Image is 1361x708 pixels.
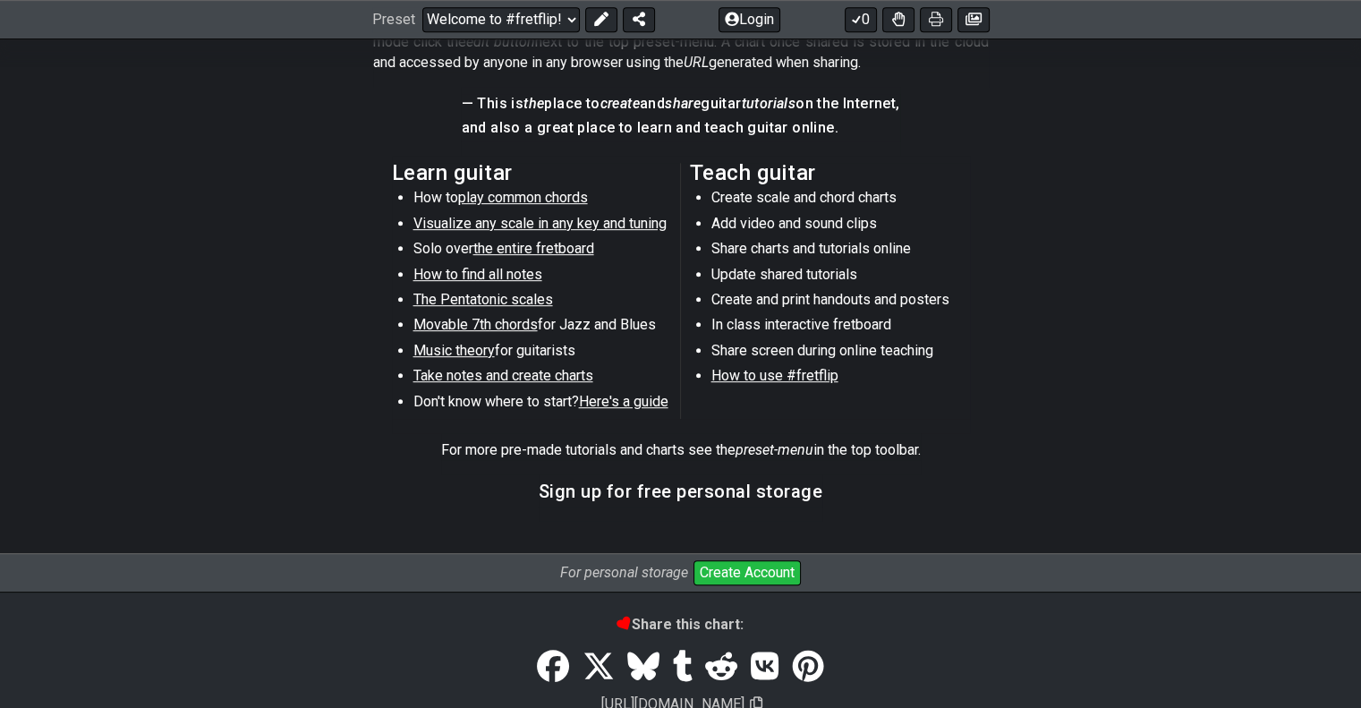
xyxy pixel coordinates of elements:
a: Tumblr [666,642,699,692]
em: create [600,95,639,112]
h2: Teach guitar [690,163,970,183]
p: All content at #fretflip can be edited in a manner. To enable full edit mode click the next to th... [373,13,989,73]
a: Pinterest [785,642,829,692]
b: Share this chart: [617,616,744,633]
h4: — This is place to and guitar on the Internet, [461,94,899,114]
select: Preset [422,7,580,32]
li: for guitarists [413,341,668,366]
li: for Jazz and Blues [413,315,668,340]
a: Bluesky [621,642,666,692]
span: How to find all notes [413,266,542,283]
span: Movable 7th chords [413,316,538,333]
button: Edit Preset [585,7,617,32]
h2: Learn guitar [392,163,672,183]
em: share [665,95,701,112]
em: preset-menu [736,441,813,458]
span: How to use #fretflip [711,367,838,384]
button: Create Account [693,560,801,585]
button: Login [719,7,780,32]
li: Create scale and chord charts [711,188,966,213]
li: Update shared tutorials [711,265,966,290]
button: 0 [845,7,877,32]
span: Preset [372,12,415,29]
li: In class interactive fretboard [711,315,966,340]
li: Don't know where to start? [413,392,668,417]
span: play common chords [458,189,588,206]
em: the [523,95,544,112]
span: the entire fretboard [473,240,594,257]
button: Print [920,7,952,32]
li: Solo over [413,239,668,264]
h3: Sign up for free personal storage [539,482,823,501]
a: Tweet [576,642,621,692]
p: For more pre-made tutorials and charts see the in the top toolbar. [441,440,921,460]
a: Share on Facebook [531,642,575,692]
em: URL [684,54,709,71]
a: Reddit [699,642,744,692]
span: Visualize any scale in any key and tuning [413,215,667,232]
span: Take notes and create charts [413,367,593,384]
button: Create image [957,7,990,32]
li: Create and print handouts and posters [711,290,966,315]
em: tutorials [742,95,796,112]
button: Toggle Dexterity for all fretkits [882,7,914,32]
li: Share charts and tutorials online [711,239,966,264]
li: How to [413,188,668,213]
i: For personal storage [560,564,688,581]
h4: and also a great place to learn and teach guitar online. [461,118,899,138]
li: Add video and sound clips [711,214,966,239]
span: The Pentatonic scales [413,291,553,308]
li: Share screen during online teaching [711,341,966,366]
span: Here's a guide [579,393,668,410]
span: Music theory [413,342,495,359]
button: Share Preset [623,7,655,32]
em: edit button [466,33,535,50]
a: VK [744,642,786,692]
